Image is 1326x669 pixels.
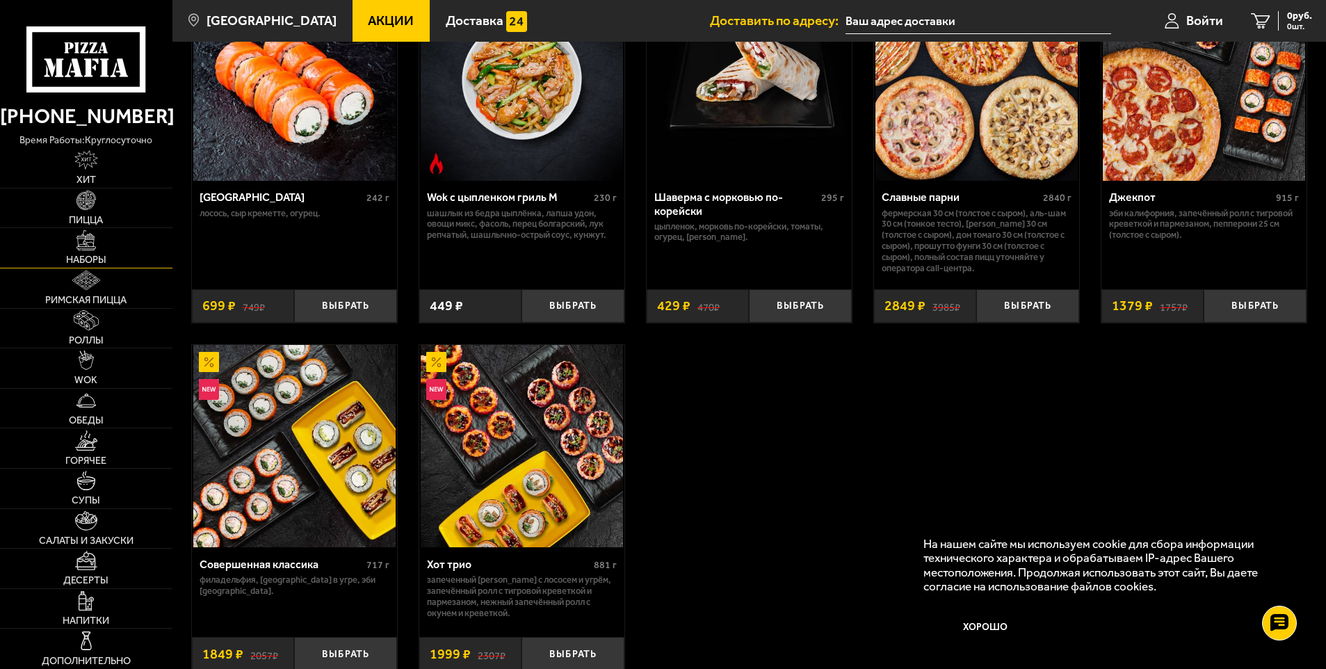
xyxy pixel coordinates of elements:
span: [GEOGRAPHIC_DATA] [207,14,337,27]
span: Горячее [65,456,106,466]
input: Ваш адрес доставки [846,8,1110,34]
div: Джекпот [1109,191,1272,204]
img: Акционный [426,352,447,373]
a: АкционныйНовинкаСовершенная классика [192,345,397,547]
p: шашлык из бедра цыплёнка, лапша удон, овощи микс, фасоль, перец болгарский, лук репчатый, шашлычн... [427,208,617,241]
span: 699 ₽ [202,299,236,313]
span: 429 ₽ [657,299,690,313]
span: 242 г [366,192,389,204]
div: Хот трио [427,558,590,571]
span: Напитки [63,616,109,626]
button: Выбрать [749,289,852,323]
span: Акции [368,14,414,27]
img: Острое блюдо [426,153,447,174]
s: 749 ₽ [243,299,265,313]
div: Wok с цыпленком гриль M [427,191,590,204]
span: 0 руб. [1287,11,1312,21]
img: Совершенная классика [193,345,396,547]
s: 3985 ₽ [932,299,960,313]
s: 2057 ₽ [250,647,278,661]
span: Доставка [446,14,503,27]
img: Хот трио [421,345,623,547]
span: WOK [74,376,97,385]
p: Эби Калифорния, Запечённый ролл с тигровой креветкой и пармезаном, Пепперони 25 см (толстое с сыр... [1109,208,1299,241]
s: 1757 ₽ [1160,299,1188,313]
button: Выбрать [521,289,624,323]
span: 1379 ₽ [1112,299,1153,313]
p: лосось, Сыр креметте, огурец. [200,208,389,219]
p: Филадельфия, [GEOGRAPHIC_DATA] в угре, Эби [GEOGRAPHIC_DATA]. [200,574,389,597]
span: 915 г [1276,192,1299,204]
span: Римская пицца [45,296,127,305]
span: 230 г [594,192,617,204]
span: 1849 ₽ [202,647,243,661]
img: Акционный [199,352,220,373]
span: Войти [1186,14,1223,27]
img: 15daf4d41897b9f0e9f617042186c801.svg [506,11,527,32]
span: Десерты [63,576,108,586]
span: Наборы [66,255,106,265]
span: 1999 ₽ [430,647,471,661]
span: 295 г [821,192,844,204]
span: Обеды [69,416,104,426]
span: 2840 г [1043,192,1072,204]
div: Славные парни [882,191,1040,204]
div: Совершенная классика [200,558,363,571]
span: Дополнительно [42,656,131,666]
span: Супы [72,496,100,506]
span: 2849 ₽ [884,299,925,313]
button: Выбрать [294,289,397,323]
p: Запеченный [PERSON_NAME] с лососем и угрём, Запечённый ролл с тигровой креветкой и пармезаном, Не... [427,574,617,619]
s: 470 ₽ [697,299,720,313]
a: АкционныйНовинкаХот трио [419,345,624,547]
img: Новинка [199,379,220,400]
button: Хорошо [923,607,1048,649]
button: Выбрать [1204,289,1307,323]
div: Шаверма с морковью по-корейски [654,191,818,217]
span: Хит [76,175,96,185]
div: [GEOGRAPHIC_DATA] [200,191,363,204]
img: Новинка [426,379,447,400]
span: Роллы [69,336,104,346]
p: цыпленок, морковь по-корейски, томаты, огурец, [PERSON_NAME]. [654,221,844,243]
p: Фермерская 30 см (толстое с сыром), Аль-Шам 30 см (тонкое тесто), [PERSON_NAME] 30 см (толстое с ... [882,208,1072,274]
span: Доставить по адресу: [710,14,846,27]
span: 449 ₽ [430,299,463,313]
s: 2307 ₽ [478,647,506,661]
span: Салаты и закуски [39,536,134,546]
span: 0 шт. [1287,22,1312,31]
span: 717 г [366,559,389,571]
button: Выбрать [976,289,1079,323]
span: 881 г [594,559,617,571]
span: Пицца [69,216,103,225]
p: На нашем сайте мы используем cookie для сбора информации технического характера и обрабатываем IP... [923,537,1285,594]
